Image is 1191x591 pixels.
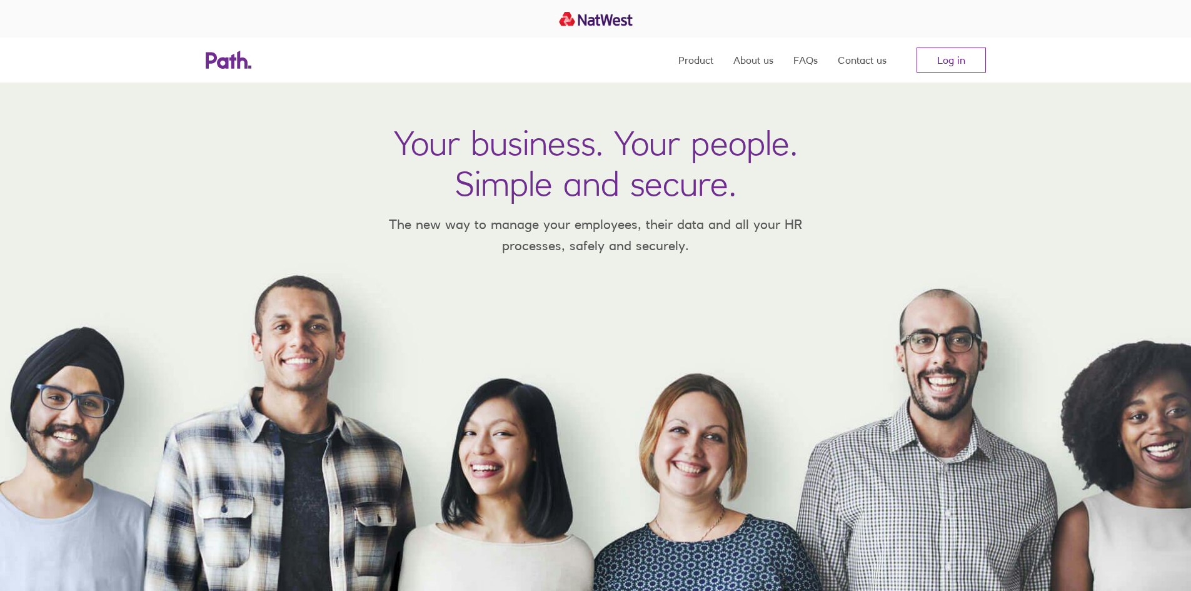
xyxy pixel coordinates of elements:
a: Log in [917,48,986,73]
p: The new way to manage your employees, their data and all your HR processes, safely and securely. [371,214,821,256]
a: FAQs [793,38,818,83]
a: Product [678,38,713,83]
a: About us [733,38,773,83]
h1: Your business. Your people. Simple and secure. [394,123,798,204]
a: Contact us [838,38,887,83]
